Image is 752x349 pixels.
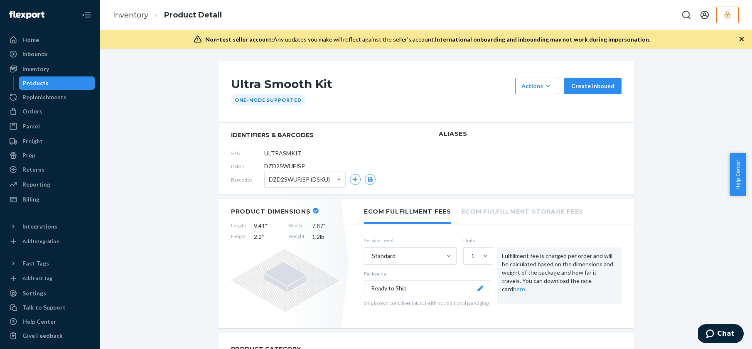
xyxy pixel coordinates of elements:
a: Product Detail [164,10,222,20]
span: DZD2SWUFJSP [264,162,305,170]
div: Prep [22,151,35,160]
button: Give Feedback [5,329,95,342]
div: 1 [471,252,474,260]
div: Parcel [22,122,40,130]
a: Reporting [5,178,95,191]
a: Add Fast Tag [5,273,95,283]
label: Service Level [364,237,457,244]
a: Returns [5,163,95,176]
a: Add Integration [5,236,95,246]
div: Talk to Support [22,303,66,312]
a: Home [5,33,95,47]
div: Fast Tags [22,259,49,268]
a: Help Center [5,315,95,328]
div: Standard [372,252,396,260]
div: Products [23,79,49,87]
iframe: Opens a widget where you can chat to one of our agents [698,324,744,345]
div: Replenishments [22,93,66,101]
span: " [265,222,267,229]
a: Settings [5,287,95,300]
div: Any updates you make will reflect against the seller's account. [205,35,650,44]
div: Add Integration [22,238,59,245]
div: One-Node Supported [231,94,305,106]
a: Parcel [5,120,95,133]
button: Open Search Box [678,7,695,23]
span: Weight [288,233,305,241]
p: Packaging [364,270,490,277]
span: Non-test seller account: [205,36,273,43]
a: Orders [5,105,95,118]
div: Billing [22,195,39,204]
div: Inventory [22,65,49,73]
a: Products [19,76,95,90]
li: Ecom Fulfillment Fees [364,199,451,224]
button: Talk to Support [5,301,95,314]
div: Add Fast Tag [22,275,52,282]
span: " [262,233,264,240]
li: Ecom Fulfillment Storage Fees [461,199,583,222]
p: Ship in own container (SIOC) with no additional packaging. [364,300,490,307]
button: Create inbound [564,78,622,94]
div: Reporting [22,180,50,189]
label: Units [463,237,490,244]
h2: Aliases [439,131,622,137]
span: DZD2SWUFJSP (DSKU) [269,172,330,187]
div: Fulfillment fee is charged per order and will be calculated based on the dimensions and weight of... [497,247,622,303]
a: Freight [5,135,95,148]
button: Integrations [5,220,95,233]
div: Orders [22,107,42,116]
div: Settings [22,289,46,297]
a: Prep [5,149,95,162]
span: " [323,222,325,229]
a: Billing [5,193,95,206]
button: Open account menu [696,7,713,23]
div: Home [22,36,39,44]
h1: Ultra Smooth Kit [231,78,511,94]
span: 7.87 [312,222,339,230]
a: Replenishments [5,91,95,104]
img: Flexport logo [9,11,44,19]
span: identifiers & barcodes [231,131,413,139]
a: here [513,285,525,292]
span: SKU [231,150,264,157]
div: Inbounds [22,50,48,58]
button: Ready to Ship [364,280,490,296]
input: 1 [470,252,471,260]
span: 9.41 [254,222,281,230]
button: Help Center [730,153,746,196]
a: Inbounds [5,47,95,61]
button: Fast Tags [5,257,95,270]
div: Give Feedback [22,332,63,340]
span: Barcodes [231,176,264,183]
div: Help Center [22,317,56,326]
span: 1.2 lb [312,233,339,241]
span: DSKU [231,163,264,170]
ol: breadcrumbs [106,3,229,27]
a: Inventory [113,10,148,20]
button: Actions [515,78,559,94]
div: Actions [521,82,553,90]
a: Inventory [5,62,95,76]
div: Freight [22,137,43,145]
input: Standard [371,252,372,260]
button: Close Navigation [78,7,95,23]
h2: Product Dimensions [231,208,311,215]
span: 2.2 [254,233,281,241]
span: Width [288,222,305,230]
div: Returns [22,165,44,174]
span: Height [231,233,246,241]
div: Integrations [22,222,57,231]
span: Length [231,222,246,230]
span: International onboarding and inbounding may not work during impersonation. [435,36,650,43]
